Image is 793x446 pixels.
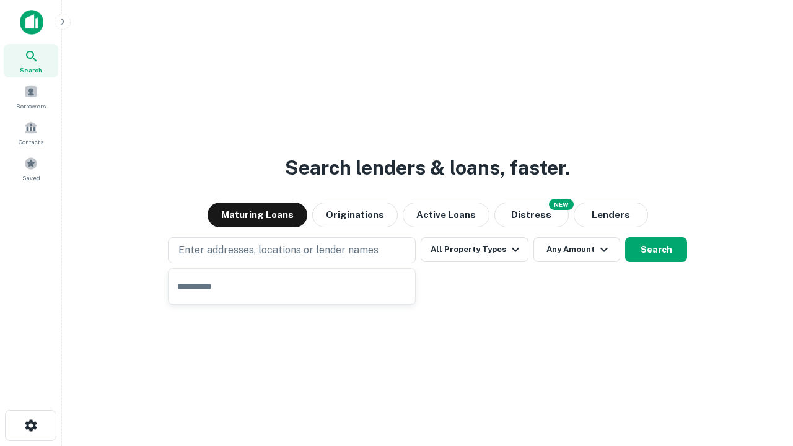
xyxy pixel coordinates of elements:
span: Contacts [19,137,43,147]
button: Enter addresses, locations or lender names [168,237,416,263]
button: Active Loans [403,203,489,227]
a: Contacts [4,116,58,149]
span: Saved [22,173,40,183]
img: capitalize-icon.png [20,10,43,35]
div: NEW [549,199,574,210]
button: Maturing Loans [208,203,307,227]
span: Search [20,65,42,75]
iframe: Chat Widget [731,347,793,406]
a: Saved [4,152,58,185]
button: Lenders [574,203,648,227]
button: Originations [312,203,398,227]
button: Any Amount [533,237,620,262]
p: Enter addresses, locations or lender names [178,243,379,258]
button: Search distressed loans with lien and other non-mortgage details. [494,203,569,227]
a: Search [4,44,58,77]
span: Borrowers [16,101,46,111]
a: Borrowers [4,80,58,113]
button: Search [625,237,687,262]
h3: Search lenders & loans, faster. [285,153,570,183]
button: All Property Types [421,237,528,262]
